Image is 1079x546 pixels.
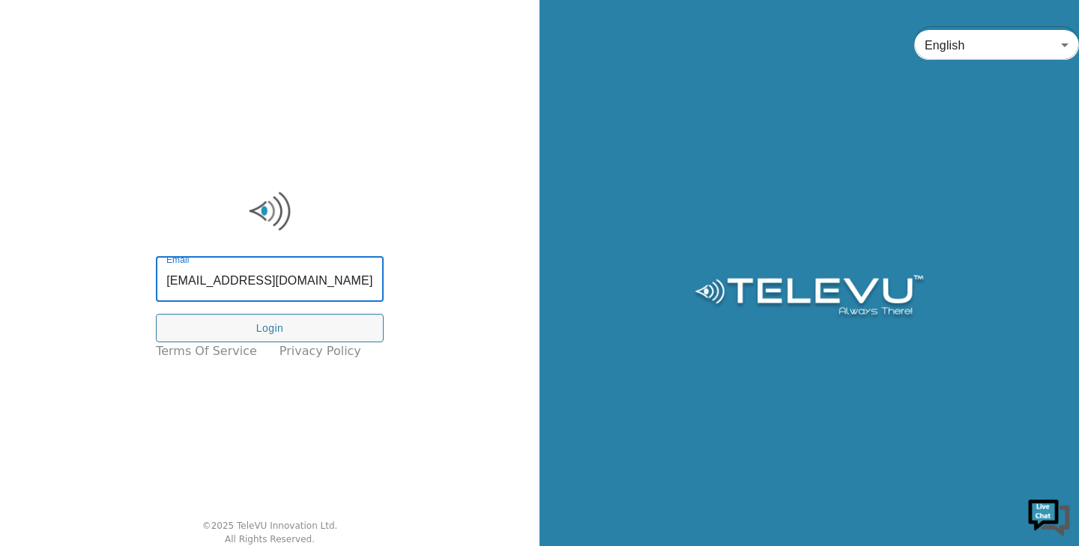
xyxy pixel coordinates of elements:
[692,275,925,320] img: Logo
[202,519,338,533] div: © 2025 TeleVU Innovation Ltd.
[156,189,384,234] img: Logo
[914,24,1079,66] div: English
[1027,494,1072,539] img: Chat Widget
[156,314,384,343] button: Login
[156,342,257,360] a: Terms of Service
[225,533,315,546] div: All Rights Reserved.
[279,342,361,360] a: Privacy Policy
